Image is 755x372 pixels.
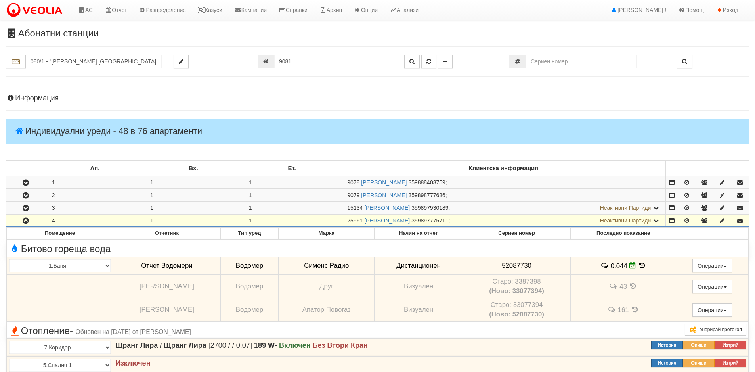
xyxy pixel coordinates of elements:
td: Устройство със сериен номер 33077394 беше подменено от устройство със сериен номер 52087730 [463,298,570,322]
a: [PERSON_NAME] [361,179,407,186]
td: Апатор Повогаз [279,298,375,322]
span: История на показанията [638,262,646,269]
span: Неактивни Партиди [600,205,651,211]
td: Ет.: No sort applied, sorting is disabled [243,161,341,176]
td: 1 [144,176,243,189]
a: [PERSON_NAME] [364,205,410,211]
td: : No sort applied, sorting is disabled [678,161,696,176]
span: - [70,325,73,336]
td: Дистанционен [375,257,463,275]
input: Партида № [274,55,385,68]
button: Генерирай протокол [685,324,746,336]
th: Марка [279,228,375,240]
td: 1 [144,202,243,214]
td: Сименс Радио [279,257,375,275]
input: Сериен номер [526,55,637,68]
td: ; [341,215,666,227]
button: История [651,359,683,367]
b: Клиентска информация [469,165,538,171]
td: Устройство със сериен номер 3387398 беше подменено от устройство със сериен номер 33077394 [463,275,570,298]
strong: Щранг Лира / Щранг Лира [115,341,206,349]
b: Вх. [189,165,198,171]
span: Партида № [347,217,363,224]
th: Сериен номер [463,228,570,240]
button: История [651,341,683,349]
th: Тип уред [220,228,278,240]
span: 161 [618,306,629,314]
span: 1 [249,205,252,211]
span: 0.044 [611,262,627,269]
span: История на показанията [631,306,639,313]
button: Операции [692,259,732,272]
td: 3 [46,202,144,214]
td: : No sort applied, sorting is disabled [6,161,46,176]
td: Ап.: No sort applied, sorting is disabled [46,161,144,176]
span: 52087730 [502,262,531,269]
span: 1 [249,179,252,186]
img: VeoliaLogo.png [6,2,66,19]
h3: Абонатни станции [6,28,749,38]
td: Вх.: No sort applied, sorting is disabled [144,161,243,176]
strong: 189 W [254,341,275,349]
span: История на показанията [629,282,638,290]
td: 2 [46,189,144,201]
button: Изтрий [715,359,746,367]
h4: Информация [6,94,749,102]
td: 1 [46,176,144,189]
td: : No sort applied, sorting is disabled [731,161,749,176]
td: Визуален [375,298,463,322]
b: Ап. [90,165,100,171]
td: 1 [144,189,243,201]
a: [PERSON_NAME] [364,217,410,224]
td: Визуален [375,275,463,298]
td: Клиентска информация: No sort applied, sorting is disabled [341,161,666,176]
td: ; [341,176,666,189]
span: Неактивни Партиди [600,217,651,224]
h4: Индивидуални уреди - 48 в 76 апартаменти [6,119,749,144]
b: (Ново: 33077394) [489,287,544,295]
span: Партида № [347,205,363,211]
td: ; [341,202,666,214]
th: Начин на отчет [375,228,463,240]
strong: Включен [279,341,311,349]
span: Партида № [347,179,359,186]
span: Партида № [347,192,359,198]
b: (Ново: 52087730) [489,311,544,318]
span: 359898777636 [408,192,445,198]
td: : No sort applied, sorting is disabled [713,161,731,176]
td: : No sort applied, sorting is disabled [696,161,713,176]
td: Водомер [220,257,278,275]
span: Битово гореща вода [9,244,111,254]
span: - [254,341,277,349]
td: Водомер [220,275,278,298]
span: История на забележките [607,306,617,313]
button: Операции [692,303,732,317]
span: [PERSON_NAME] [140,306,194,313]
th: Помещение [7,228,113,240]
span: [PERSON_NAME] [140,282,194,290]
span: 359888403759 [408,179,445,186]
th: Последно показание [571,228,676,240]
th: Отчетник [113,228,220,240]
button: Операции [692,280,732,293]
span: Отопление [9,326,191,336]
strong: Изключен [115,359,151,367]
b: Ет. [288,165,296,171]
span: История на забележките [609,282,619,290]
td: 1 [144,215,243,227]
span: 1 [249,217,252,224]
span: 359897775711 [411,217,448,224]
td: : No sort applied, sorting is disabled [666,161,678,176]
span: 359897930189 [411,205,448,211]
td: Водомер [220,298,278,322]
td: Друг [279,275,375,298]
button: Опиши [683,359,715,367]
button: Изтрий [715,341,746,349]
span: 1 [249,192,252,198]
a: [PERSON_NAME] [361,192,407,198]
span: [2700 / / 0.07] [208,341,252,349]
strong: Без Втори Кран [313,341,368,349]
span: Отчет Водомери [141,262,192,269]
input: Абонатна станция [26,55,162,68]
i: Редакция Отчет към 29/09/2025 [629,262,636,269]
